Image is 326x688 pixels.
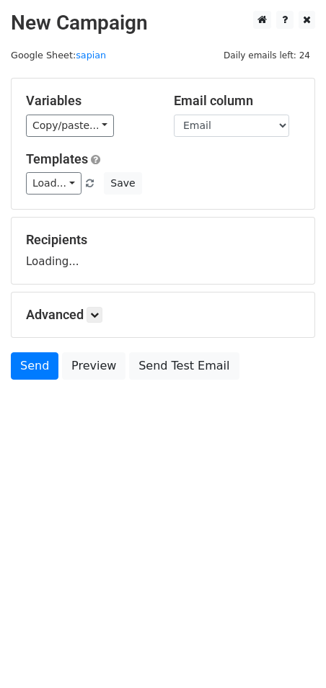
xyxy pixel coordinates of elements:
a: Load... [26,172,81,195]
span: Daily emails left: 24 [219,48,315,63]
h2: New Campaign [11,11,315,35]
button: Save [104,172,141,195]
h5: Recipients [26,232,300,248]
a: Preview [62,352,125,380]
div: Loading... [26,232,300,269]
a: Daily emails left: 24 [219,50,315,61]
a: Send [11,352,58,380]
a: Copy/paste... [26,115,114,137]
h5: Advanced [26,307,300,323]
a: sapian [76,50,106,61]
a: Send Test Email [129,352,239,380]
small: Google Sheet: [11,50,106,61]
h5: Email column [174,93,300,109]
a: Templates [26,151,88,166]
h5: Variables [26,93,152,109]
